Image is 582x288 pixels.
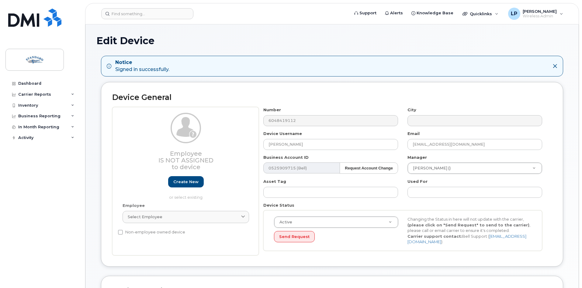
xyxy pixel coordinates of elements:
span: Active [276,219,292,225]
a: [EMAIL_ADDRESS][DOMAIN_NAME] [407,234,526,244]
button: Request Account Change [340,162,398,174]
label: Asset Tag [263,179,286,184]
a: Select employee [123,211,249,223]
strong: Request Account Change [345,166,393,170]
h1: Edit Device [96,35,568,46]
span: to device [171,163,200,171]
label: Employee [123,203,145,208]
a: Create new [168,176,204,187]
strong: (please click on "Send Request" to send to the carrier) [407,222,529,227]
label: Used For [407,179,428,184]
strong: Carrier support contact: [407,234,462,239]
button: Send Request [274,231,315,242]
label: Non-employee owned device [118,229,185,236]
h3: Employee [123,150,249,170]
a: [PERSON_NAME] () [408,163,542,174]
a: Active [274,217,398,228]
label: Business Account ID [263,155,309,160]
label: Device Username [263,131,302,137]
div: Changing the Status in here will not update with the carrier, , please call or email carrier to e... [403,216,536,245]
p: or select existing [123,194,249,200]
label: City [407,107,416,113]
h2: Device General [112,93,552,102]
span: Select employee [128,214,162,220]
span: Is not assigned [158,157,213,164]
input: Non-employee owned device [118,230,123,235]
div: Signed in successfully. [115,59,169,73]
strong: Notice [115,59,169,66]
label: Number [263,107,281,113]
span: [PERSON_NAME] () [409,165,451,171]
label: Email [407,131,420,137]
label: Device Status [263,202,294,208]
label: Manager [407,155,427,160]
